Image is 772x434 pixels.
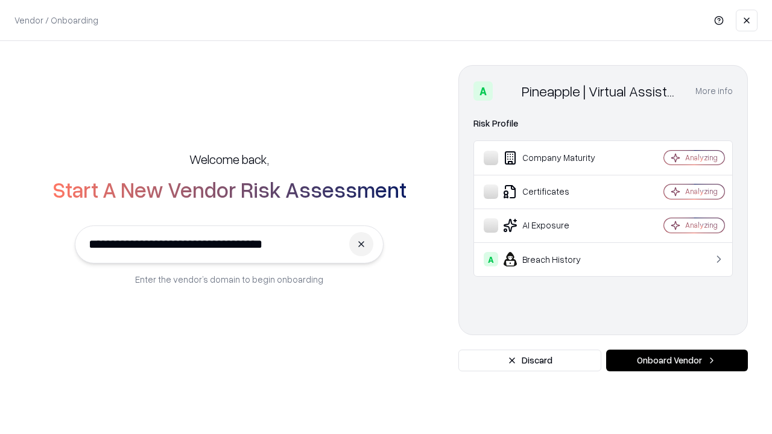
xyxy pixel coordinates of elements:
[473,116,733,131] div: Risk Profile
[695,80,733,102] button: More info
[685,186,718,197] div: Analyzing
[484,151,628,165] div: Company Maturity
[14,14,98,27] p: Vendor / Onboarding
[522,81,681,101] div: Pineapple | Virtual Assistant Agency
[606,350,748,371] button: Onboard Vendor
[484,184,628,199] div: Certificates
[135,273,323,286] p: Enter the vendor’s domain to begin onboarding
[685,153,718,163] div: Analyzing
[189,151,269,168] h5: Welcome back,
[484,218,628,233] div: AI Exposure
[52,177,407,201] h2: Start A New Vendor Risk Assessment
[484,252,628,266] div: Breach History
[484,252,498,266] div: A
[458,350,601,371] button: Discard
[473,81,493,101] div: A
[685,220,718,230] div: Analyzing
[498,81,517,101] img: Pineapple | Virtual Assistant Agency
